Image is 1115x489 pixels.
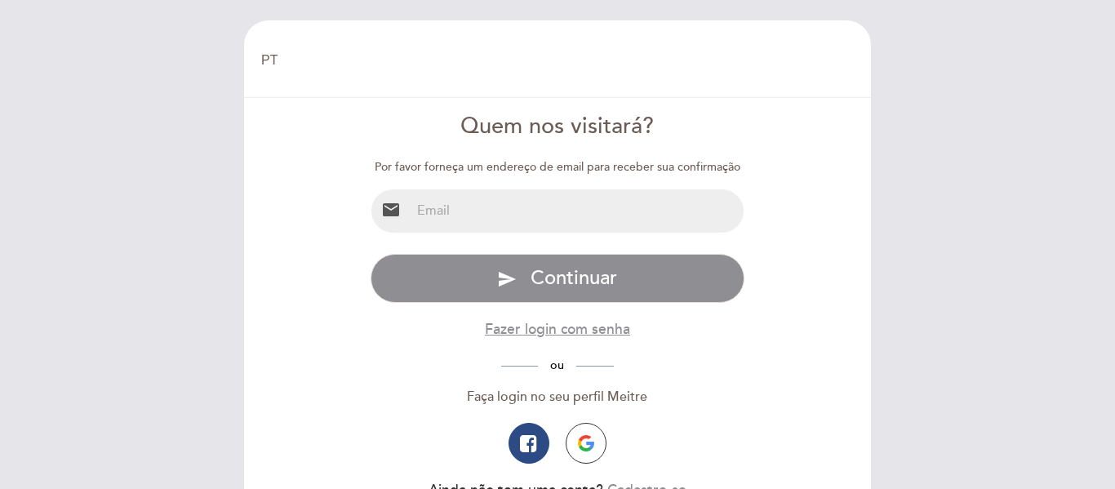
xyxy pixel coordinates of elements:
[538,358,576,372] span: ou
[371,111,745,143] div: Quem nos visitará?
[497,269,517,289] i: send
[485,319,630,340] button: Fazer login com senha
[411,189,744,233] input: Email
[371,159,745,176] div: Por favor forneça um endereço de email para receber sua confirmação
[531,266,617,290] span: Continuar
[371,254,745,303] button: send Continuar
[371,388,745,407] div: Faça login no seu perfil Meitre
[578,435,594,451] img: icon-google.png
[381,200,401,220] i: email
